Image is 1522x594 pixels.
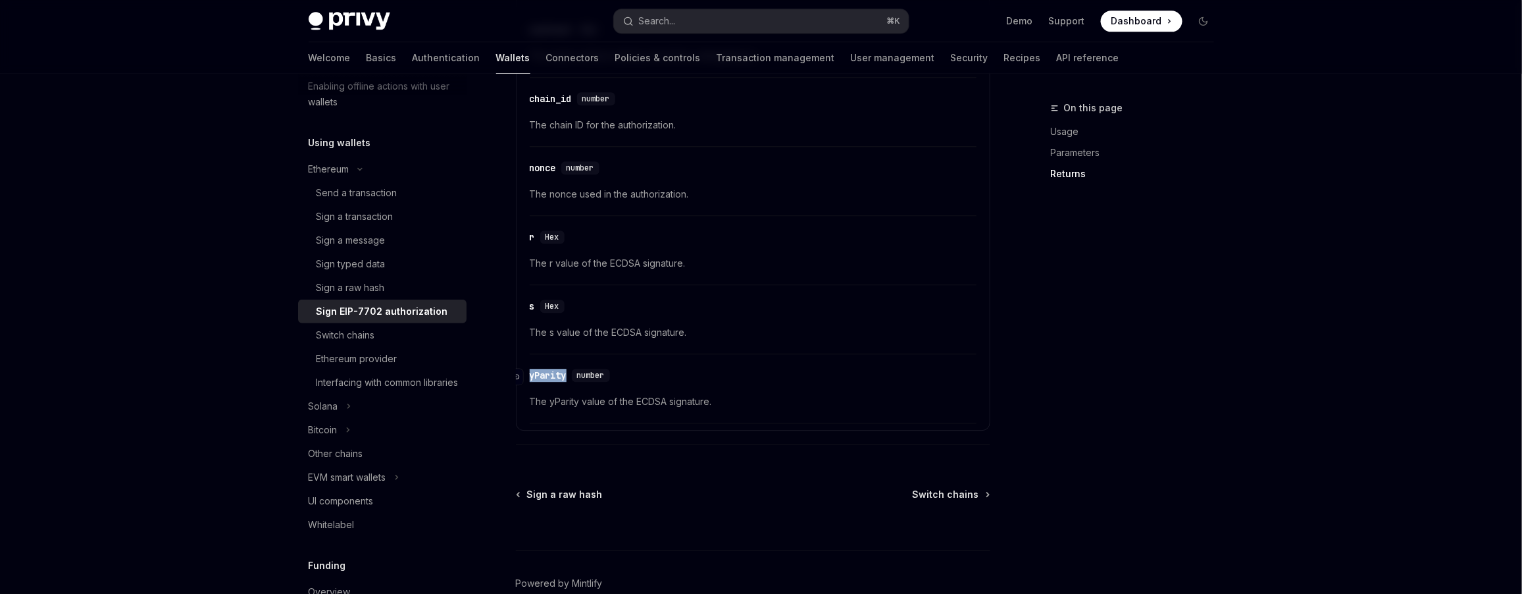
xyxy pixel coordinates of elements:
[1111,14,1162,28] span: Dashboard
[507,364,530,390] a: Navigate to header
[851,42,935,74] a: User management
[317,375,459,391] div: Interfacing with common libraries
[309,446,363,462] div: Other chains
[309,493,374,509] div: UI components
[887,16,901,26] span: ⌘ K
[317,304,448,319] div: Sign EIP-7702 authorization
[298,489,467,513] a: UI components
[298,513,467,537] a: Whitelabel
[615,42,701,74] a: Policies & controls
[1051,163,1225,184] a: Returns
[1057,42,1119,74] a: API reference
[309,470,386,485] div: EVM smart wallets
[298,229,467,252] a: Sign a message
[1004,42,1041,74] a: Recipes
[317,327,375,343] div: Switch chains
[530,161,556,175] div: nonce
[1051,121,1225,142] a: Usage
[530,300,535,313] div: s
[309,42,351,74] a: Welcome
[567,163,594,173] span: number
[298,371,467,394] a: Interfacing with common libraries
[614,9,909,33] button: Search...⌘K
[582,94,610,104] span: number
[1193,11,1214,32] button: Toggle dark mode
[1049,14,1085,28] a: Support
[317,351,397,367] div: Ethereum provider
[413,42,480,74] a: Authentication
[309,12,390,30] img: dark logo
[298,347,467,371] a: Ethereum provider
[577,370,605,381] span: number
[530,394,977,410] span: The yParity value of the ECDSA signature.
[309,558,346,574] h5: Funding
[545,301,559,311] span: Hex
[309,398,338,414] div: Solana
[298,323,467,347] a: Switch chains
[951,42,988,74] a: Security
[545,232,559,242] span: Hex
[367,42,397,74] a: Basics
[317,209,393,225] div: Sign a transaction
[309,135,371,151] h5: Using wallets
[496,42,530,74] a: Wallets
[317,280,385,296] div: Sign a raw hash
[298,205,467,229] a: Sign a transaction
[298,276,467,300] a: Sign a raw hash
[517,488,603,501] a: Sign a raw hash
[298,442,467,466] a: Other chains
[530,117,977,133] span: The chain ID for the authorization.
[527,488,603,501] span: Sign a raw hash
[317,185,397,201] div: Send a transaction
[317,232,386,248] div: Sign a message
[309,161,349,177] div: Ethereum
[530,256,977,271] span: The r value of the ECDSA signature.
[309,422,338,438] div: Bitcoin
[639,13,676,29] div: Search...
[1007,14,1033,28] a: Demo
[309,517,355,533] div: Whitelabel
[1064,100,1123,116] span: On this page
[530,230,535,244] div: r
[317,256,386,272] div: Sign typed data
[1101,11,1182,32] a: Dashboard
[913,488,979,501] span: Switch chains
[298,181,467,205] a: Send a transaction
[530,325,977,340] span: The s value of the ECDSA signature.
[530,186,977,202] span: The nonce used in the authorization.
[298,252,467,276] a: Sign typed data
[298,300,467,323] a: Sign EIP-7702 authorization
[530,92,572,105] div: chain_id
[530,369,567,382] div: yParity
[546,42,599,74] a: Connectors
[516,577,603,590] a: Powered by Mintlify
[717,42,835,74] a: Transaction management
[1051,142,1225,163] a: Parameters
[913,488,989,501] a: Switch chains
